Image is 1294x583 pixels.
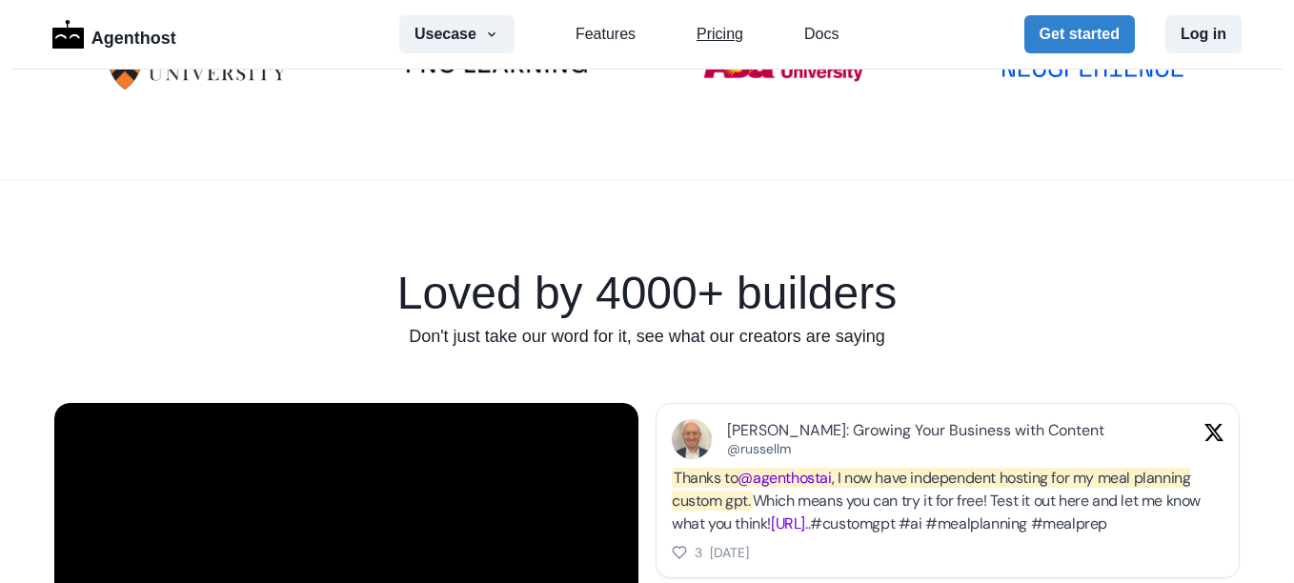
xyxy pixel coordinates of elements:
a: Pricing [697,23,743,46]
a: Features [576,23,636,46]
a: Docs [804,23,839,46]
p: Don't just take our word for it, see what our creators are saying [52,324,1242,350]
button: Usecase [399,15,515,53]
p: Agenthost [91,18,176,51]
button: Log in [1165,15,1242,53]
img: Logo [52,20,84,49]
button: Get started [1024,15,1135,53]
a: LogoAgenthost [52,18,176,51]
h1: Loved by 4000+ builders [52,271,1242,316]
